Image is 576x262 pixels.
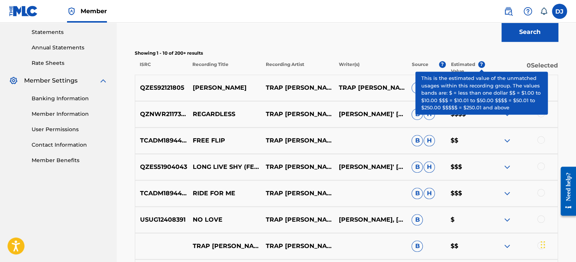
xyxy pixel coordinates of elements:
[412,61,428,75] p: Source
[32,95,108,103] a: Banking Information
[503,242,512,251] img: expand
[555,161,576,222] iframe: Resource Center
[424,109,435,120] span: H
[540,8,547,15] div: Notifications
[32,110,108,118] a: Member Information
[187,61,261,75] p: Recording Title
[334,162,407,172] p: [PERSON_NAME]' [PERSON_NAME]
[334,83,407,92] p: TRAP [PERSON_NAME]
[135,189,188,198] p: TCADM1894467
[188,189,261,198] p: RIDE FOR ME
[67,7,76,16] img: Top Rightsholder
[188,242,261,251] p: TRAP [PERSON_NAME]
[538,226,576,262] iframe: Chat Widget
[411,188,423,199] span: B
[501,23,558,41] button: Search
[261,189,334,198] p: TRAP [PERSON_NAME]
[552,4,567,19] div: User Menu
[503,136,512,145] img: expand
[334,110,407,119] p: [PERSON_NAME]' [PERSON_NAME]
[451,61,478,75] p: Estimated Value
[9,6,38,17] img: MLC Logo
[261,61,334,75] p: Recording Artist
[334,61,407,75] p: Writer(s)
[411,109,423,120] span: B
[503,215,512,224] img: expand
[446,83,485,92] p: $$$$
[188,83,261,92] p: [PERSON_NAME]
[478,61,485,68] span: ?
[135,83,188,92] p: QZES92121805
[501,4,516,19] a: Public Search
[439,61,446,68] span: ?
[135,215,188,224] p: USUG12408391
[446,110,485,119] p: $$$$
[424,188,435,199] span: H
[32,44,108,52] a: Annual Statements
[261,242,334,251] p: TRAP [PERSON_NAME]
[485,61,558,75] p: 0 Selected
[135,136,188,145] p: TCADM1894469
[520,4,535,19] div: Help
[188,136,261,145] p: FREE FLIP
[503,162,512,172] img: expand
[135,162,188,172] p: QZES51904043
[424,135,435,146] span: H
[32,156,108,164] a: Member Benefits
[503,83,512,92] img: expand
[411,135,423,146] span: B
[32,141,108,149] a: Contact Information
[261,215,334,224] p: TRAP [PERSON_NAME]
[24,76,78,85] span: Member Settings
[188,215,261,224] p: NO LOVE
[446,162,485,172] p: $$$
[424,161,435,173] span: H
[261,110,334,119] p: TRAP [PERSON_NAME]
[99,76,108,85] img: expand
[32,126,108,133] a: User Permissions
[541,233,545,256] div: Drag
[446,189,485,198] p: $$$
[261,83,334,92] p: TRAP [PERSON_NAME]
[446,215,485,224] p: $
[411,214,423,225] span: B
[523,7,532,16] img: help
[261,136,334,145] p: TRAP [PERSON_NAME]
[32,59,108,67] a: Rate Sheets
[334,215,407,224] p: [PERSON_NAME], [PERSON_NAME], [PERSON_NAME], [PERSON_NAME] [PERSON_NAME], [PERSON_NAME]
[424,82,435,93] span: H
[411,82,423,93] span: B
[135,50,558,57] p: Showing 1 - 10 of 200+ results
[411,241,423,252] span: B
[411,161,423,173] span: B
[9,76,18,85] img: Member Settings
[503,189,512,198] img: expand
[135,110,188,119] p: QZNWR2117395
[81,7,107,15] span: Member
[503,110,512,119] img: expand
[188,162,261,172] p: LONG LIVE SHY (FEAT. YOUNG [PERSON_NAME])
[32,28,108,36] a: Statements
[504,7,513,16] img: search
[446,242,485,251] p: $$
[446,136,485,145] p: $$
[261,162,334,172] p: TRAP [PERSON_NAME]
[188,110,261,119] p: REGARDLESS
[135,61,187,75] p: ISRC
